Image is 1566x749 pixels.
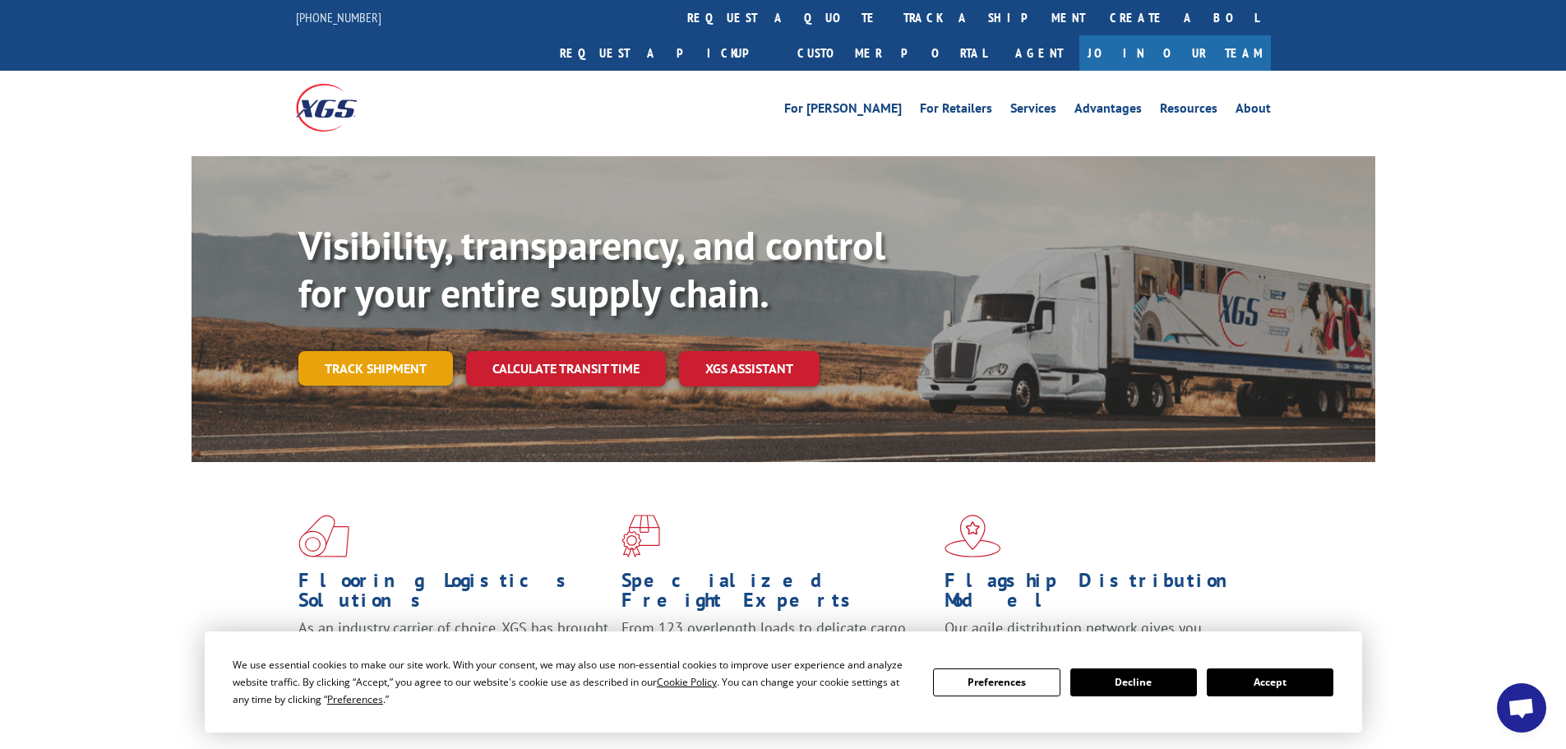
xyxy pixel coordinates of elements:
a: Customer Portal [785,35,999,71]
a: Agent [999,35,1079,71]
button: Preferences [933,668,1060,696]
a: Calculate transit time [466,351,666,386]
a: Request a pickup [547,35,785,71]
a: Join Our Team [1079,35,1271,71]
a: For [PERSON_NAME] [784,102,902,120]
a: Advantages [1074,102,1142,120]
h1: Flooring Logistics Solutions [298,571,609,618]
span: Preferences [327,692,383,706]
h1: Flagship Distribution Model [945,571,1255,618]
span: Cookie Policy [657,675,717,689]
button: Accept [1207,668,1333,696]
a: Resources [1160,102,1217,120]
img: xgs-icon-total-supply-chain-intelligence-red [298,515,349,557]
button: Decline [1070,668,1197,696]
a: [PHONE_NUMBER] [296,9,381,25]
span: As an industry carrier of choice, XGS has brought innovation and dedication to flooring logistics... [298,618,608,677]
a: Services [1010,102,1056,120]
h1: Specialized Freight Experts [621,571,932,618]
a: XGS ASSISTANT [679,351,820,386]
img: xgs-icon-flagship-distribution-model-red [945,515,1001,557]
div: Cookie Consent Prompt [205,631,1362,733]
span: Our agile distribution network gives you nationwide inventory management on demand. [945,618,1247,657]
b: Visibility, transparency, and control for your entire supply chain. [298,220,885,318]
a: For Retailers [920,102,992,120]
p: From 123 overlength loads to delicate cargo, our experienced staff knows the best way to move you... [621,618,932,691]
a: About [1236,102,1271,120]
a: Track shipment [298,351,453,386]
div: Open chat [1497,683,1546,733]
div: We use essential cookies to make our site work. With your consent, we may also use non-essential ... [233,656,913,708]
img: xgs-icon-focused-on-flooring-red [621,515,660,557]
